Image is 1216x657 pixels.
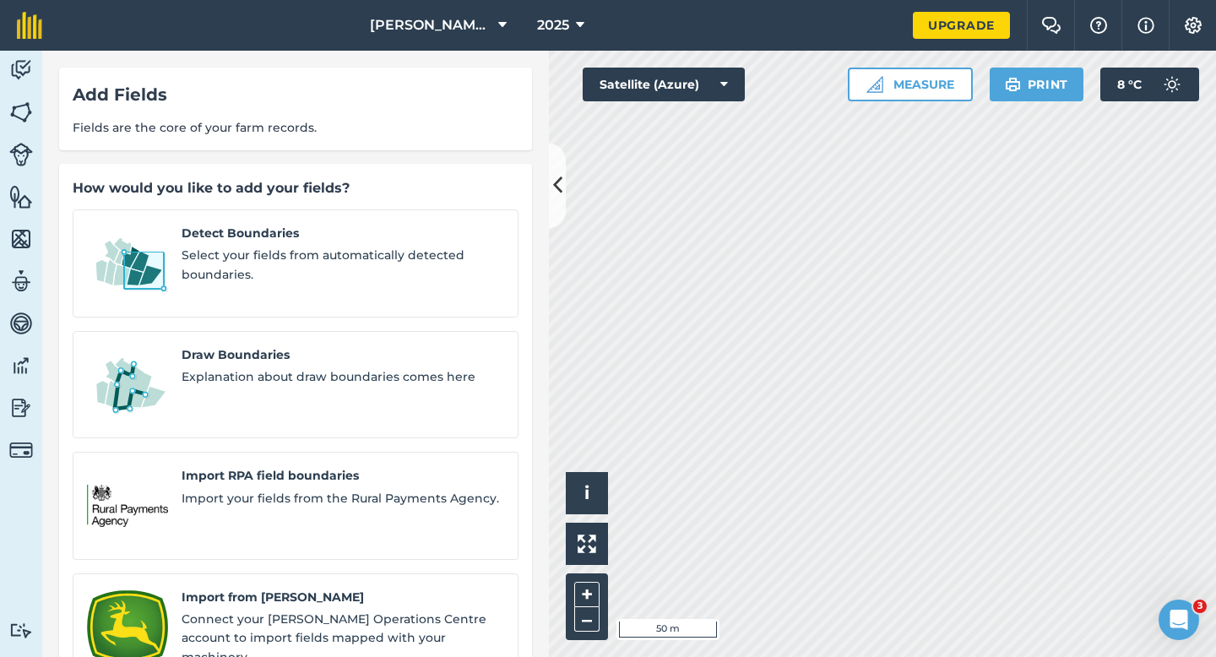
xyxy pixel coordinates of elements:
[9,100,33,125] img: svg+xml;base64,PHN2ZyB4bWxucz0iaHR0cDovL3d3dy53My5vcmcvMjAwMC9zdmciIHdpZHRoPSI1NiIgaGVpZ2h0PSI2MC...
[1100,68,1199,101] button: 8 °C
[1041,17,1061,34] img: Two speech bubbles overlapping with the left bubble in the forefront
[1183,17,1203,34] img: A cog icon
[990,68,1084,101] button: Print
[537,15,569,35] span: 2025
[1137,15,1154,35] img: svg+xml;base64,PHN2ZyB4bWxucz0iaHR0cDovL3d3dy53My5vcmcvMjAwMC9zdmciIHdpZHRoPSIxNyIgaGVpZ2h0PSIxNy...
[87,466,168,546] img: Import RPA field boundaries
[9,438,33,462] img: svg+xml;base64,PD94bWwgdmVyc2lvbj0iMS4wIiBlbmNvZGluZz0idXRmLTgiPz4KPCEtLSBHZW5lcmF0b3I6IEFkb2JlIE...
[87,224,168,303] img: Detect Boundaries
[9,622,33,638] img: svg+xml;base64,PD94bWwgdmVyc2lvbj0iMS4wIiBlbmNvZGluZz0idXRmLTgiPz4KPCEtLSBHZW5lcmF0b3I6IEFkb2JlIE...
[73,81,518,108] div: Add Fields
[182,489,504,508] span: Import your fields from the Rural Payments Agency.
[566,472,608,514] button: i
[370,15,491,35] span: [PERSON_NAME] & Sons
[574,607,600,632] button: –
[1117,68,1142,101] span: 8 ° C
[73,452,518,560] a: Import RPA field boundariesImport RPA field boundariesImport your fields from the Rural Payments ...
[182,588,504,606] span: Import from [PERSON_NAME]
[574,582,600,607] button: +
[9,395,33,421] img: svg+xml;base64,PD94bWwgdmVyc2lvbj0iMS4wIiBlbmNvZGluZz0idXRmLTgiPz4KPCEtLSBHZW5lcmF0b3I6IEFkb2JlIE...
[584,482,589,503] span: i
[9,269,33,294] img: svg+xml;base64,PD94bWwgdmVyc2lvbj0iMS4wIiBlbmNvZGluZz0idXRmLTgiPz4KPCEtLSBHZW5lcmF0b3I6IEFkb2JlIE...
[9,184,33,209] img: svg+xml;base64,PHN2ZyB4bWxucz0iaHR0cDovL3d3dy53My5vcmcvMjAwMC9zdmciIHdpZHRoPSI1NiIgaGVpZ2h0PSI2MC...
[182,345,504,364] span: Draw Boundaries
[73,177,518,199] div: How would you like to add your fields?
[9,311,33,336] img: svg+xml;base64,PD94bWwgdmVyc2lvbj0iMS4wIiBlbmNvZGluZz0idXRmLTgiPz4KPCEtLSBHZW5lcmF0b3I6IEFkb2JlIE...
[9,143,33,166] img: svg+xml;base64,PD94bWwgdmVyc2lvbj0iMS4wIiBlbmNvZGluZz0idXRmLTgiPz4KPCEtLSBHZW5lcmF0b3I6IEFkb2JlIE...
[73,118,518,137] span: Fields are the core of your farm records.
[17,12,42,39] img: fieldmargin Logo
[913,12,1010,39] a: Upgrade
[182,246,504,284] span: Select your fields from automatically detected boundaries.
[1193,600,1207,613] span: 3
[182,367,504,386] span: Explanation about draw boundaries comes here
[1088,17,1109,34] img: A question mark icon
[583,68,745,101] button: Satellite (Azure)
[9,226,33,252] img: svg+xml;base64,PHN2ZyB4bWxucz0iaHR0cDovL3d3dy53My5vcmcvMjAwMC9zdmciIHdpZHRoPSI1NiIgaGVpZ2h0PSI2MC...
[182,224,504,242] span: Detect Boundaries
[1005,74,1021,95] img: svg+xml;base64,PHN2ZyB4bWxucz0iaHR0cDovL3d3dy53My5vcmcvMjAwMC9zdmciIHdpZHRoPSIxOSIgaGVpZ2h0PSIyNC...
[1159,600,1199,640] iframe: Intercom live chat
[848,68,973,101] button: Measure
[866,76,883,93] img: Ruler icon
[9,57,33,83] img: svg+xml;base64,PD94bWwgdmVyc2lvbj0iMS4wIiBlbmNvZGluZz0idXRmLTgiPz4KPCEtLSBHZW5lcmF0b3I6IEFkb2JlIE...
[1155,68,1189,101] img: svg+xml;base64,PD94bWwgdmVyc2lvbj0iMS4wIiBlbmNvZGluZz0idXRmLTgiPz4KPCEtLSBHZW5lcmF0b3I6IEFkb2JlIE...
[578,535,596,553] img: Four arrows, one pointing top left, one top right, one bottom right and the last bottom left
[73,209,518,318] a: Detect BoundariesDetect BoundariesSelect your fields from automatically detected boundaries.
[182,466,504,485] span: Import RPA field boundaries
[73,331,518,439] a: Draw BoundariesDraw BoundariesExplanation about draw boundaries comes here
[87,345,168,425] img: Draw Boundaries
[9,353,33,378] img: svg+xml;base64,PD94bWwgdmVyc2lvbj0iMS4wIiBlbmNvZGluZz0idXRmLTgiPz4KPCEtLSBHZW5lcmF0b3I6IEFkb2JlIE...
